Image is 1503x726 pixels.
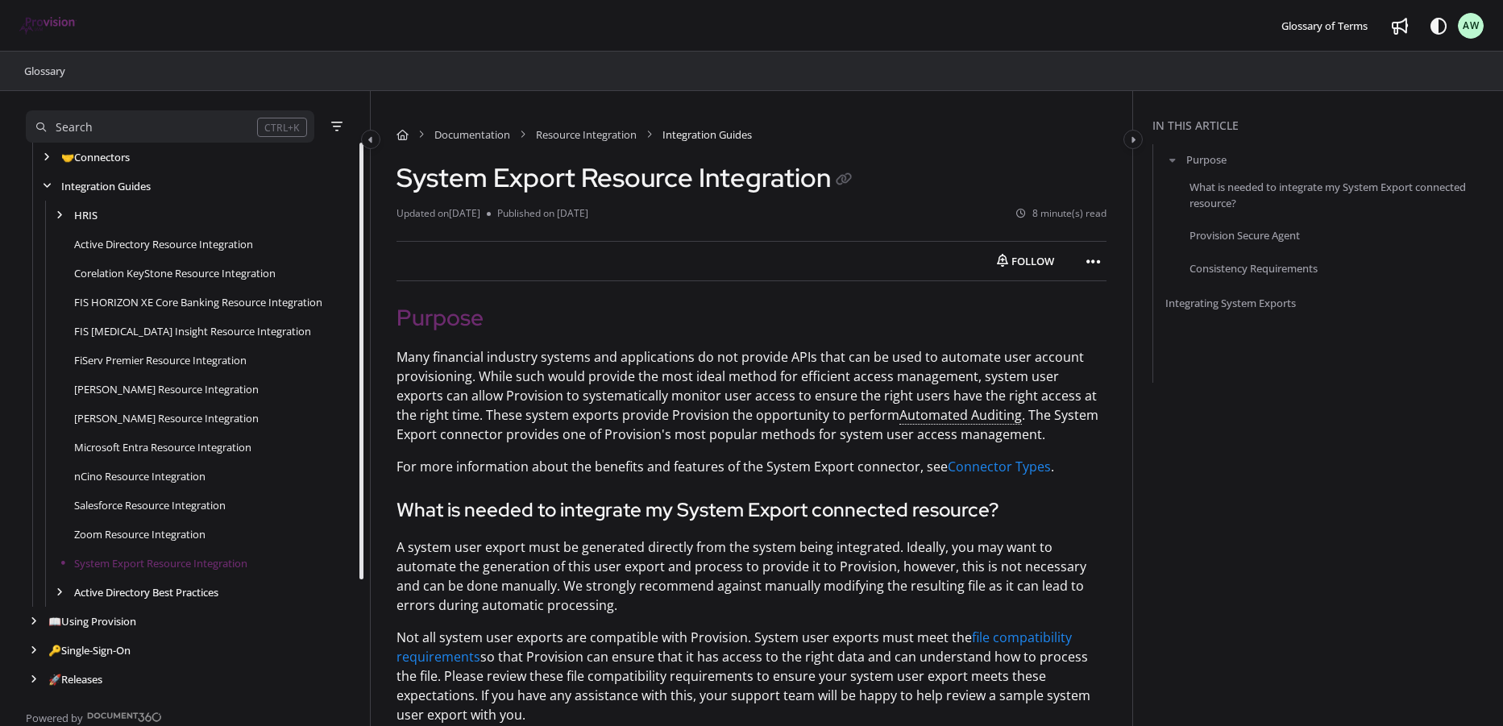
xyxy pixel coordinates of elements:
span: Integration Guides [662,127,752,143]
div: arrow [26,614,42,629]
a: Consistency Requirements [1190,259,1318,276]
a: Home [397,127,409,143]
a: Purpose [1186,151,1227,168]
h2: Purpose [397,301,1106,334]
button: Filter [327,117,347,136]
a: Project logo [19,17,77,35]
a: Integrating System Exports [1165,294,1296,310]
li: Published on [DATE] [487,206,588,222]
div: arrow [26,672,42,687]
div: arrow [39,179,55,194]
span: AW [1463,19,1480,34]
button: Category toggle [1123,130,1143,149]
a: Integration Guides [61,178,151,194]
h1: System Export Resource Integration [397,162,857,193]
a: Connectors [61,149,130,165]
a: Jack Henry SilverLake Resource Integration [74,381,259,397]
a: FiServ Premier Resource Integration [74,352,247,368]
li: Updated on [DATE] [397,206,487,222]
button: AW [1458,13,1484,39]
a: Jack Henry Symitar Resource Integration [74,410,259,426]
a: Microsoft Entra Resource Integration [74,439,251,455]
a: What is needed to integrate my System Export connected resource? [1190,179,1497,211]
a: System Export Resource Integration [74,555,247,571]
span: Powered by [26,710,83,726]
a: Whats new [1387,13,1413,39]
a: nCino Resource Integration [74,468,206,484]
a: Single-Sign-On [48,642,131,658]
h3: What is needed to integrate my System Export connected resource? [397,496,1106,525]
div: arrow [26,643,42,658]
span: Glossary of Terms [1281,19,1368,33]
a: Active Directory Best Practices [74,584,218,600]
a: Documentation [434,127,510,143]
a: Releases [48,671,102,687]
button: Category toggle [361,130,380,149]
a: file compatibility requirements [397,629,1072,666]
span: 📖 [48,614,61,629]
a: Connector Types [948,458,1051,475]
p: Many financial industry systems and applications do not provide APIs that can be used to automate... [397,347,1106,444]
img: Document360 [87,712,162,722]
button: Follow [983,248,1068,274]
span: 🔑 [48,643,61,658]
button: arrow [1165,151,1180,168]
span: 🤝 [61,150,74,164]
a: FIS IBS Insight Resource Integration [74,323,311,339]
button: Copy link of System Export Resource Integration [831,168,857,193]
a: Powered by Document360 - opens in a new tab [26,707,162,726]
p: For more information about the benefits and features of the System Export connector, see . [397,457,1106,476]
a: Active Directory Resource Integration [74,236,253,252]
button: Article more options [1081,248,1106,274]
span: 🚀 [48,672,61,687]
div: CTRL+K [257,118,307,137]
div: arrow [52,585,68,600]
a: Zoom Resource Integration [74,526,206,542]
button: Theme options [1426,13,1451,39]
a: FIS HORIZON XE Core Banking Resource Integration [74,294,322,310]
div: In this article [1152,117,1497,135]
a: Corelation KeyStone Resource Integration [74,265,276,281]
p: A system user export must be generated directly from the system being integrated. Ideally, you ma... [397,537,1106,615]
a: Glossary [23,61,67,81]
img: brand logo [19,17,77,35]
div: arrow [52,208,68,223]
div: arrow [39,150,55,165]
span: Automated Auditing [899,406,1022,425]
a: Provision Secure Agent [1190,227,1300,243]
a: Using Provision [48,613,136,629]
a: Resource Integration [536,127,637,143]
p: Not all system user exports are compatible with Provision. System user exports must meet the so t... [397,628,1106,724]
li: 8 minute(s) read [1016,206,1106,222]
div: Search [56,118,93,136]
a: Salesforce Resource Integration [74,497,226,513]
a: HRIS [74,207,98,223]
button: Search [26,110,314,143]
